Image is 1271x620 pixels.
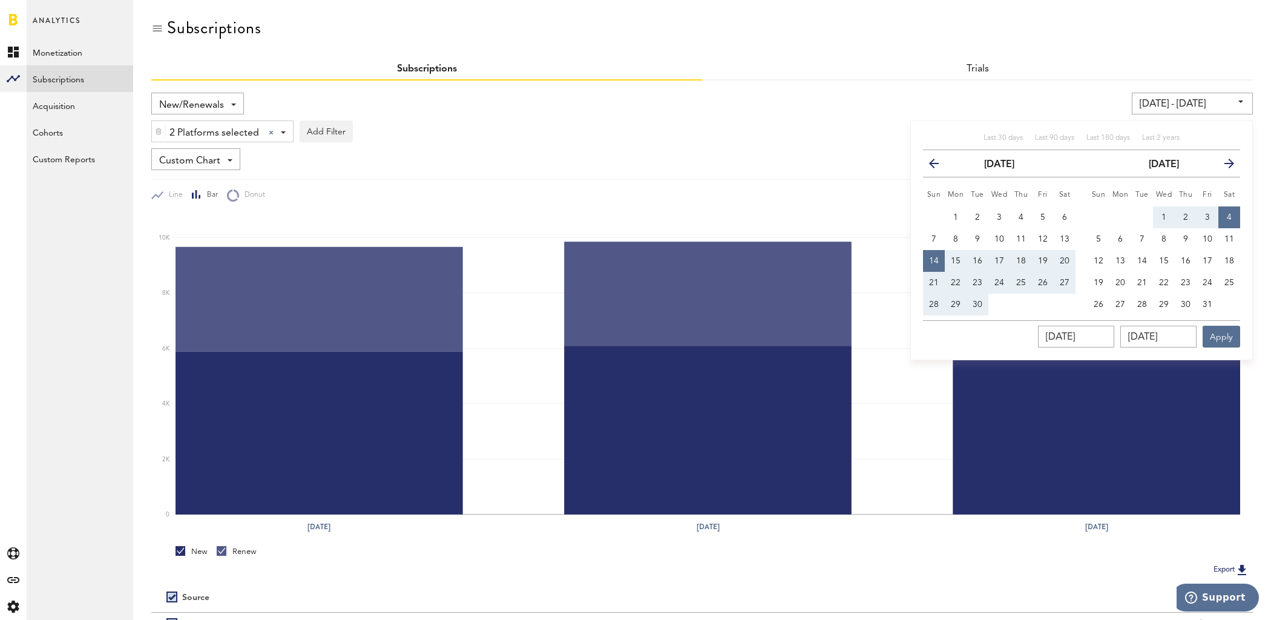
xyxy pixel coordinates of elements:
a: Trials [967,64,989,74]
span: New/Renewals [159,95,224,116]
text: 4K [162,401,170,407]
button: 29 [1153,294,1175,315]
span: 2 [1183,213,1188,222]
button: 14 [923,250,945,272]
span: 4 [1227,213,1232,222]
button: 26 [1088,294,1109,315]
span: 27 [1060,279,1069,287]
span: 6 [1118,235,1123,243]
span: Line [163,190,183,200]
span: Last 2 years [1142,134,1180,142]
span: 25 [1224,279,1234,287]
button: 9 [967,228,988,250]
small: Wednesday [991,191,1008,199]
button: 30 [1175,294,1197,315]
button: 9 [1175,228,1197,250]
span: 24 [994,279,1004,287]
span: 9 [1183,235,1188,243]
button: 21 [1131,272,1153,294]
button: 27 [1109,294,1131,315]
span: Last 90 days [1035,134,1074,142]
span: 5 [1040,213,1045,222]
span: 27 [1115,300,1125,309]
div: New [176,546,208,557]
span: 16 [973,257,982,265]
button: 23 [1175,272,1197,294]
span: Donut [239,190,265,200]
span: 25 [1016,279,1026,287]
span: Custom Chart [159,151,220,171]
button: 13 [1109,250,1131,272]
button: 1 [1153,206,1175,228]
div: Clear [269,130,274,135]
span: 18 [1224,257,1234,265]
button: 24 [988,272,1010,294]
span: 14 [1137,257,1147,265]
text: 10K [159,235,170,241]
button: 2 [967,206,988,228]
span: 30 [973,300,982,309]
img: trash_awesome_blue.svg [155,127,162,136]
button: 8 [945,228,967,250]
button: 2 [1175,206,1197,228]
span: 21 [1137,279,1147,287]
span: 5 [1096,235,1101,243]
button: 17 [988,250,1010,272]
text: 6K [162,346,170,352]
button: 3 [988,206,1010,228]
button: 13 [1054,228,1076,250]
button: 17 [1197,250,1218,272]
button: 3 [1197,206,1218,228]
button: 22 [945,272,967,294]
button: 20 [1109,272,1131,294]
span: 15 [951,257,961,265]
button: 6 [1109,228,1131,250]
span: 9 [975,235,980,243]
span: 1 [953,213,958,222]
span: 23 [1181,279,1191,287]
button: Apply [1203,326,1240,348]
div: Period total [717,593,1238,603]
button: 10 [988,228,1010,250]
span: 3 [997,213,1002,222]
span: 20 [1060,257,1069,265]
span: 20 [1115,279,1125,287]
button: 16 [967,250,988,272]
span: Analytics [33,13,80,39]
span: 4 [1019,213,1023,222]
text: [DATE] [307,521,330,532]
button: 15 [945,250,967,272]
span: 19 [1038,257,1048,265]
button: Add Filter [300,120,353,142]
small: Tuesday [1135,191,1149,199]
span: 17 [994,257,1004,265]
small: Wednesday [1156,191,1172,199]
small: Thursday [1179,191,1193,199]
div: Renew [217,546,257,557]
span: 16 [1181,257,1191,265]
text: 8K [162,290,170,296]
span: 13 [1115,257,1125,265]
input: __/__/____ [1120,326,1197,348]
text: [DATE] [1085,521,1108,532]
img: Export [1235,562,1249,577]
button: 5 [1032,206,1054,228]
text: 0 [166,512,169,518]
button: 4 [1010,206,1032,228]
span: 1 [1161,213,1166,222]
span: 2 [975,213,980,222]
span: Bar [202,190,218,200]
span: 21 [929,279,939,287]
small: Friday [1203,191,1212,199]
button: 23 [967,272,988,294]
button: 15 [1153,250,1175,272]
span: 2 Platforms selected [169,123,259,143]
button: 7 [1131,228,1153,250]
input: __/__/____ [1038,326,1114,348]
span: 14 [929,257,939,265]
span: 8 [953,235,958,243]
button: 28 [1131,294,1153,315]
span: 24 [1203,279,1212,287]
button: 4 [1218,206,1240,228]
text: [DATE] [697,521,720,532]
